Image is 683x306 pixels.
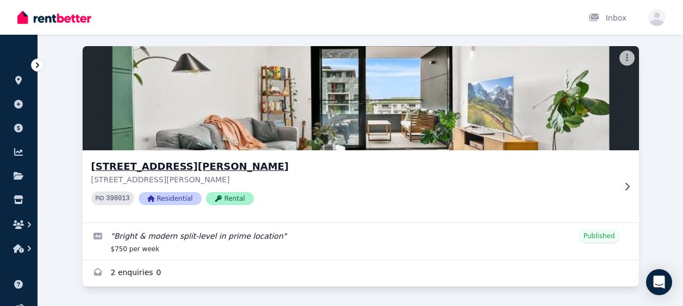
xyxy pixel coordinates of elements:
[106,195,129,202] code: 398013
[646,269,672,295] div: Open Intercom Messenger
[619,50,635,66] button: More options
[139,192,202,205] span: Residential
[96,195,104,201] small: PID
[588,12,626,23] div: Inbox
[17,9,91,25] img: RentBetter
[68,43,653,153] img: 418/83 Campbell St, Wollongong
[83,260,639,286] a: Enquiries for 418/83 Campbell St, Wollongong
[91,174,615,185] p: [STREET_ADDRESS][PERSON_NAME]
[91,159,615,174] h3: [STREET_ADDRESS][PERSON_NAME]
[206,192,254,205] span: Rental
[83,223,639,260] a: Edit listing: Bright & modern split-level in prime location
[83,46,639,222] a: 418/83 Campbell St, Wollongong[STREET_ADDRESS][PERSON_NAME][STREET_ADDRESS][PERSON_NAME]PID 39801...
